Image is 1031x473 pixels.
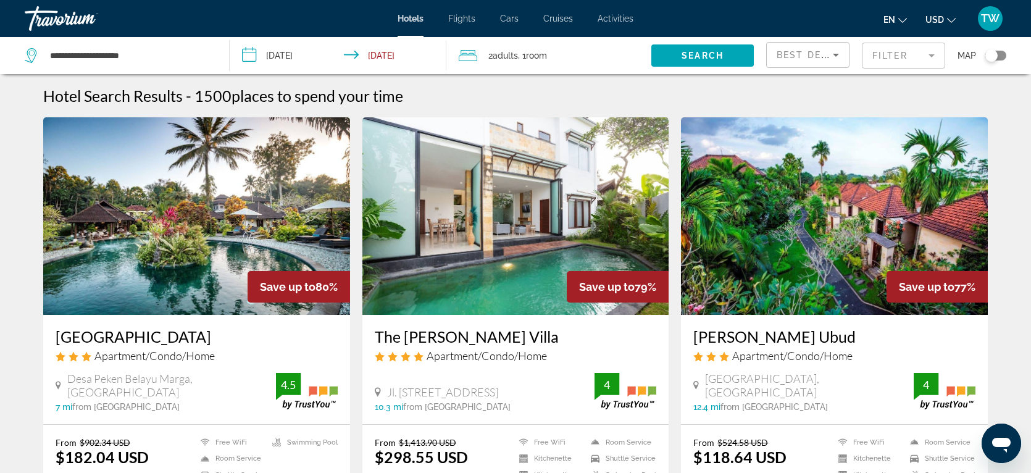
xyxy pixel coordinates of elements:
[904,454,975,464] li: Shuttle Service
[43,86,183,105] h1: Hotel Search Results
[56,437,77,448] span: From
[446,37,651,74] button: Travelers: 2 adults, 0 children
[67,372,276,399] span: Desa Peken Belayu Marga, [GEOGRAPHIC_DATA]
[427,349,547,362] span: Apartment/Condo/Home
[56,327,338,346] a: [GEOGRAPHIC_DATA]
[720,402,828,412] span: from [GEOGRAPHIC_DATA]
[186,86,191,105] span: -
[585,454,656,464] li: Shuttle Service
[705,372,914,399] span: [GEOGRAPHIC_DATA], [GEOGRAPHIC_DATA]
[387,385,498,399] span: Jl. [STREET_ADDRESS]
[94,349,215,362] span: Apartment/Condo/Home
[232,86,403,105] span: places to spend your time
[493,51,518,61] span: Adults
[56,349,338,362] div: 3 star Apartment
[595,373,656,409] img: trustyou-badge.svg
[904,437,975,448] li: Room Service
[862,42,945,69] button: Filter
[20,32,30,42] img: website_grey.svg
[375,437,396,448] span: From
[43,117,350,315] img: Hotel image
[883,15,895,25] span: en
[32,32,136,42] div: Domain: [DOMAIN_NAME]
[80,437,130,448] del: $902.34 USD
[488,47,518,64] span: 2
[832,454,904,464] li: Kitchenette
[513,454,585,464] li: Kitchenette
[832,437,904,448] li: Free WiFi
[681,117,988,315] img: Hotel image
[899,280,954,293] span: Save up to
[974,6,1006,31] button: User Menu
[887,271,988,303] div: 77%
[693,448,787,466] ins: $118.64 USD
[513,437,585,448] li: Free WiFi
[693,437,714,448] span: From
[399,437,456,448] del: $1,413.90 USD
[693,327,975,346] a: [PERSON_NAME] Ubud
[585,437,656,448] li: Room Service
[276,377,301,392] div: 4.5
[136,73,208,81] div: Keywords by Traffic
[33,72,43,82] img: tab_domain_overview_orange.svg
[693,349,975,362] div: 3 star Apartment
[925,15,944,25] span: USD
[982,424,1021,463] iframe: Button to launch messaging window
[732,349,853,362] span: Apartment/Condo/Home
[56,448,149,466] ins: $182.04 USD
[375,349,657,362] div: 4 star Apartment
[375,448,468,466] ins: $298.55 USD
[595,377,619,392] div: 4
[194,437,266,448] li: Free WiFi
[35,20,61,30] div: v 4.0.25
[123,72,133,82] img: tab_keywords_by_traffic_grey.svg
[543,14,573,23] a: Cruises
[260,280,315,293] span: Save up to
[682,51,724,61] span: Search
[276,373,338,409] img: trustyou-badge.svg
[717,437,768,448] del: $524.58 USD
[375,327,657,346] a: The [PERSON_NAME] Villa
[777,48,839,62] mat-select: Sort by
[914,373,975,409] img: trustyou-badge.svg
[777,50,841,60] span: Best Deals
[567,271,669,303] div: 79%
[598,14,633,23] a: Activities
[403,402,511,412] span: from [GEOGRAPHIC_DATA]
[651,44,754,67] button: Search
[958,47,976,64] span: Map
[375,402,403,412] span: 10.3 mi
[56,402,72,412] span: 7 mi
[976,50,1006,61] button: Toggle map
[526,51,547,61] span: Room
[362,117,669,315] img: Hotel image
[248,271,350,303] div: 80%
[25,2,148,35] a: Travorium
[194,86,403,105] h2: 1500
[914,377,938,392] div: 4
[230,37,447,74] button: Check-in date: Nov 13, 2025 Check-out date: Nov 19, 2025
[925,10,956,28] button: Change currency
[266,437,338,448] li: Swimming Pool
[398,14,424,23] a: Hotels
[47,73,111,81] div: Domain Overview
[579,280,635,293] span: Save up to
[883,10,907,28] button: Change language
[518,47,547,64] span: , 1
[981,12,1000,25] span: TW
[72,402,180,412] span: from [GEOGRAPHIC_DATA]
[448,14,475,23] a: Flights
[500,14,519,23] a: Cars
[194,454,266,464] li: Room Service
